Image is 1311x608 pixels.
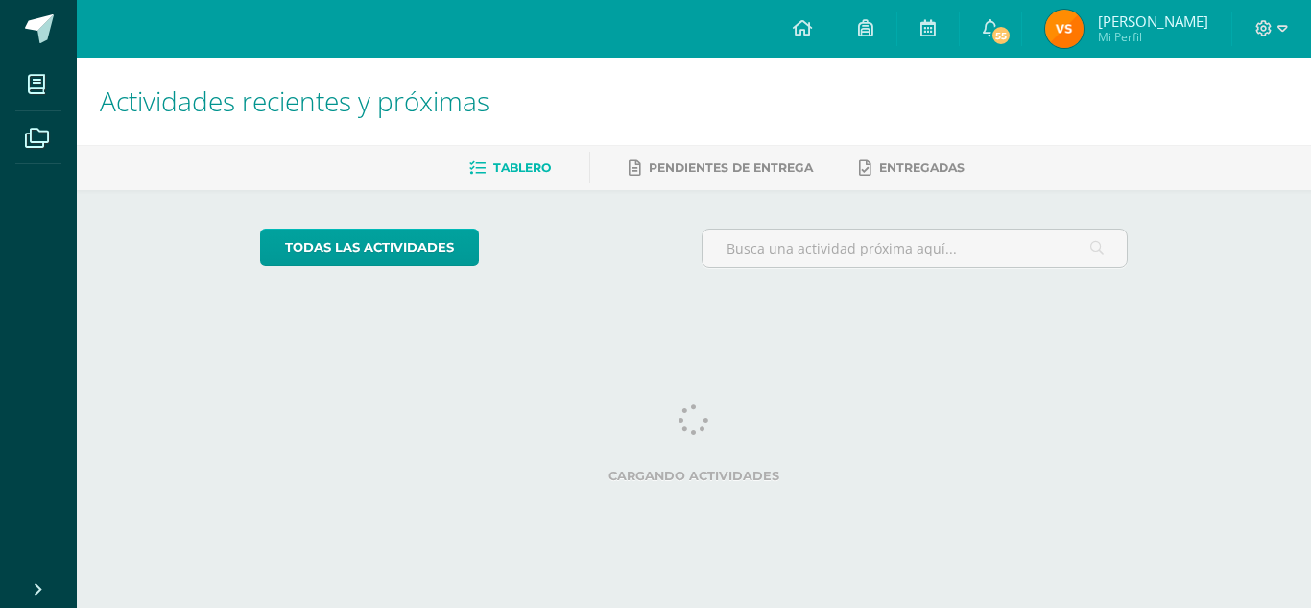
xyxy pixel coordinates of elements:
span: Pendientes de entrega [649,160,813,175]
img: 2cf94fa57ebd1aa74ea324be0f8bd2ee.png [1045,10,1084,48]
a: todas las Actividades [260,229,479,266]
input: Busca una actividad próxima aquí... [703,230,1128,267]
a: Pendientes de entrega [629,153,813,183]
span: 55 [990,25,1012,46]
span: Mi Perfil [1098,29,1208,45]
span: Entregadas [879,160,965,175]
a: Entregadas [859,153,965,183]
span: Tablero [493,160,551,175]
label: Cargando actividades [260,469,1129,483]
span: [PERSON_NAME] [1098,12,1208,31]
span: Actividades recientes y próximas [100,83,489,119]
a: Tablero [469,153,551,183]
